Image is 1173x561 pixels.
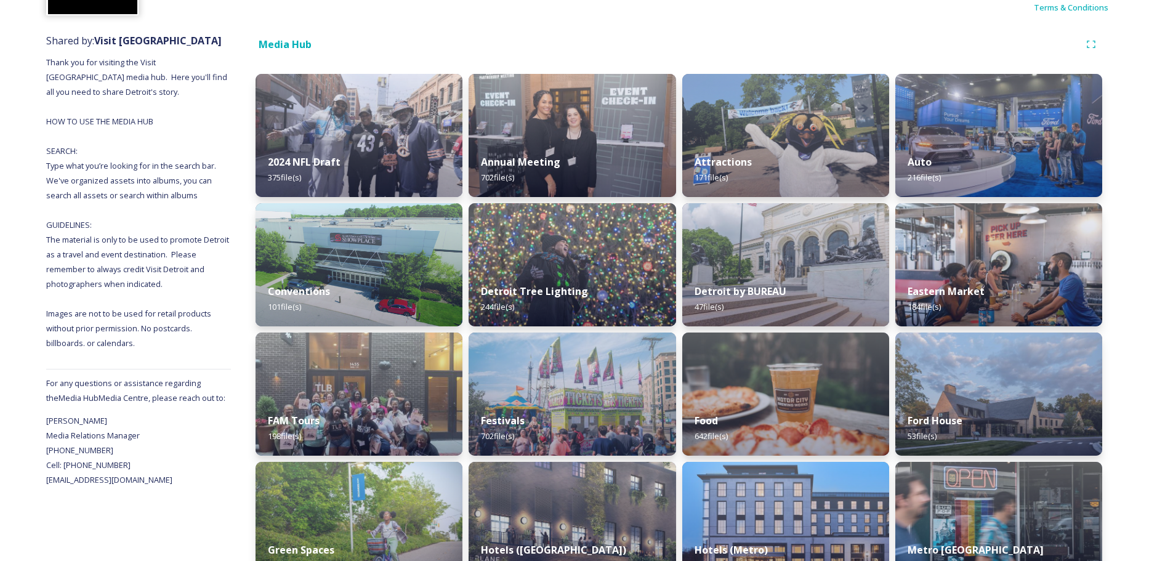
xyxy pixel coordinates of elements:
[682,74,889,197] img: b41b5269-79c1-44fe-8f0b-cab865b206ff.jpg
[469,333,675,456] img: DSC02900.jpg
[895,74,1102,197] img: d7532473-e64b-4407-9cc3-22eb90fab41b.jpg
[256,203,462,326] img: 35ad669e-8c01-473d-b9e4-71d78d8e13d9.jpg
[46,415,172,485] span: [PERSON_NAME] Media Relations Manager [PHONE_NUMBER] Cell: [PHONE_NUMBER] [EMAIL_ADDRESS][DOMAIN_...
[268,172,301,183] span: 375 file(s)
[256,333,462,456] img: 452b8020-6387-402f-b366-1d8319e12489.jpg
[268,543,334,557] strong: Green Spaces
[481,301,514,312] span: 244 file(s)
[695,543,768,557] strong: Hotels (Metro)
[481,155,560,169] strong: Annual Meeting
[469,74,675,197] img: 8c0cc7c4-d0ac-4b2f-930c-c1f64b82d302.jpg
[268,430,301,442] span: 198 file(s)
[695,414,718,427] strong: Food
[695,301,724,312] span: 47 file(s)
[695,285,786,298] strong: Detroit by BUREAU
[46,377,225,403] span: For any questions or assistance regarding the Media Hub Media Centre, please reach out to:
[268,285,330,298] strong: Conventions
[908,172,941,183] span: 216 file(s)
[695,430,728,442] span: 642 file(s)
[695,172,728,183] span: 171 file(s)
[895,203,1102,326] img: 3c2c6adb-06da-4ad6-b7c8-83bb800b1f33.jpg
[481,430,514,442] span: 702 file(s)
[908,430,937,442] span: 53 file(s)
[481,414,525,427] strong: Festivals
[695,155,752,169] strong: Attractions
[908,285,985,298] strong: Eastern Market
[268,414,320,427] strong: FAM Tours
[46,34,222,47] span: Shared by:
[268,155,341,169] strong: 2024 NFL Draft
[256,74,462,197] img: 1cf80b3c-b923-464a-9465-a021a0fe5627.jpg
[268,301,301,312] span: 101 file(s)
[908,155,932,169] strong: Auto
[908,543,1044,557] strong: Metro [GEOGRAPHIC_DATA]
[259,38,312,51] strong: Media Hub
[481,285,588,298] strong: Detroit Tree Lighting
[46,57,231,349] span: Thank you for visiting the Visit [GEOGRAPHIC_DATA] media hub. Here you'll find all you need to sh...
[1034,2,1108,13] span: Terms & Conditions
[682,333,889,456] img: a0bd6cc6-0a5e-4110-bbb1-1ef2cc64960c.jpg
[895,333,1102,456] img: VisitorCenter.jpg
[908,414,962,427] strong: Ford House
[469,203,675,326] img: ad1a86ae-14bd-4f6b-9ce0-fa5a51506304.jpg
[682,203,889,326] img: Bureau_DIA_6998.jpg
[94,34,222,47] strong: Visit [GEOGRAPHIC_DATA]
[481,172,514,183] span: 702 file(s)
[481,543,626,557] strong: Hotels ([GEOGRAPHIC_DATA])
[908,301,941,312] span: 184 file(s)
